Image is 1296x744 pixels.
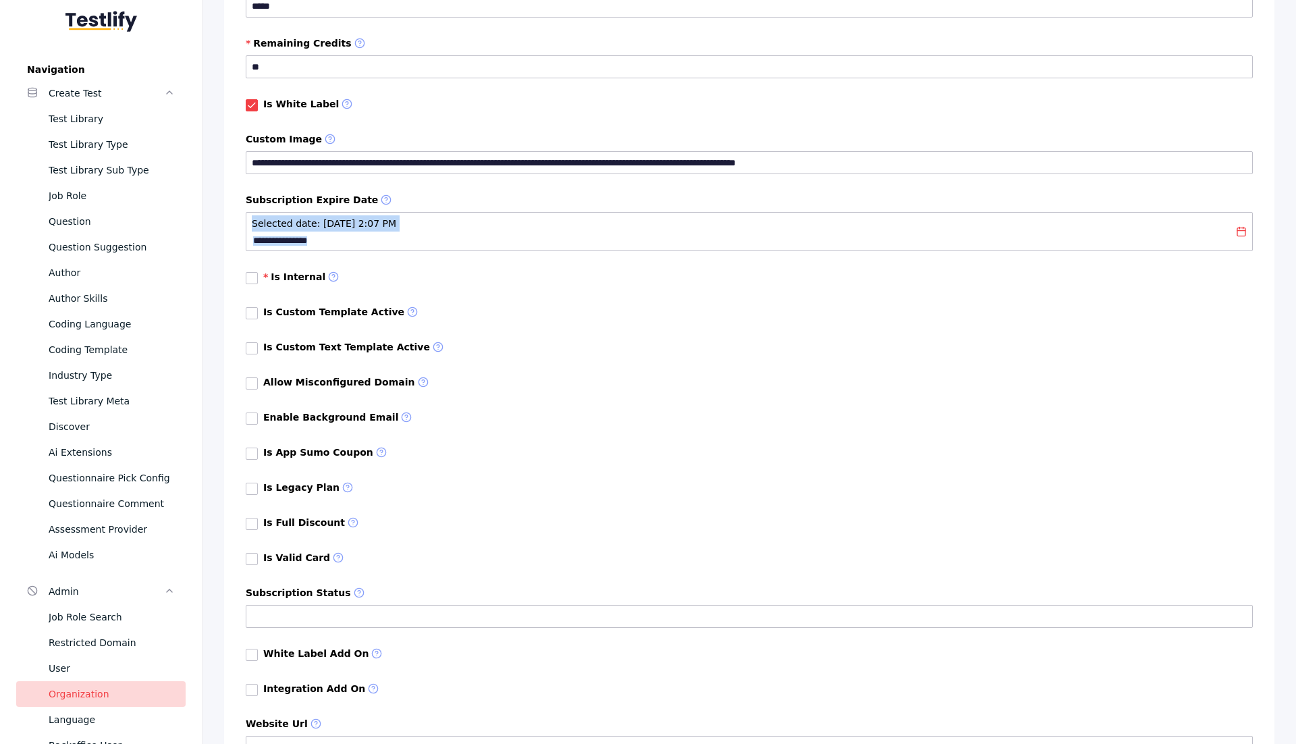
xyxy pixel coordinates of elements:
label: Is Internal [263,271,342,284]
label: Navigation [16,64,186,75]
div: Test Library Meta [49,393,175,409]
a: Coding Template [16,337,186,363]
a: Question [16,209,186,234]
a: Coding Language [16,311,186,337]
label: Is Legacy Plan [263,482,356,494]
div: Job Role Search [49,609,175,625]
span: Selected date: [DATE] 2:07 PM [252,218,396,229]
div: Question Suggestion [49,239,175,255]
label: Remaining Credits [246,38,1253,50]
div: Test Library Type [49,136,175,153]
label: Enable Background Email [263,412,414,424]
div: Coding Language [49,316,175,332]
a: Job Role Search [16,604,186,630]
div: Admin [49,583,164,600]
label: Is Full Discount [263,517,361,529]
a: Organization [16,681,186,707]
label: Custom Image [246,134,1253,146]
label: Website Url [246,718,1253,730]
div: Author Skills [49,290,175,307]
label: Is Valid Card [263,552,346,564]
a: Author Skills [16,286,186,311]
label: Is Custom Template Active [263,307,421,319]
div: Ai Models [49,547,175,563]
a: Test Library [16,106,186,132]
label: Is App Sumo Coupon [263,447,389,459]
div: Create Test [49,85,164,101]
div: Question [49,213,175,230]
a: Test Library Sub Type [16,157,186,183]
label: Allow Misconfigured Domain [263,377,431,389]
a: Test Library Type [16,132,186,157]
div: User [49,660,175,676]
div: Discover [49,419,175,435]
label: Subscription Status [246,587,1253,600]
a: Assessment Provider [16,516,186,542]
div: Assessment Provider [49,521,175,537]
a: User [16,656,186,681]
div: Questionnaire Comment [49,496,175,512]
div: Ai Extensions [49,444,175,460]
a: Job Role [16,183,186,209]
div: Job Role [49,188,175,204]
a: Test Library Meta [16,388,186,414]
a: Questionnaire Pick Config [16,465,186,491]
label: Integration Add On [263,683,381,695]
div: Coding Template [49,342,175,358]
a: Questionnaire Comment [16,491,186,516]
div: Restricted Domain [49,635,175,651]
a: Ai Extensions [16,440,186,465]
label: Is Custom Text Template Active [263,342,446,354]
div: Test Library Sub Type [49,162,175,178]
div: Organization [49,686,175,702]
a: Discover [16,414,186,440]
a: Author [16,260,186,286]
label: Is White Label [263,99,355,111]
div: Language [49,712,175,728]
div: Industry Type [49,367,175,383]
label: Subscription Expire Date [246,194,1253,207]
a: Question Suggestion [16,234,186,260]
a: Language [16,707,186,733]
img: Testlify - Backoffice [65,11,137,32]
div: Questionnaire Pick Config [49,470,175,486]
label: White Label Add On [263,648,385,660]
div: Author [49,265,175,281]
a: Ai Models [16,542,186,568]
div: Test Library [49,111,175,127]
a: Restricted Domain [16,630,186,656]
a: Industry Type [16,363,186,388]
